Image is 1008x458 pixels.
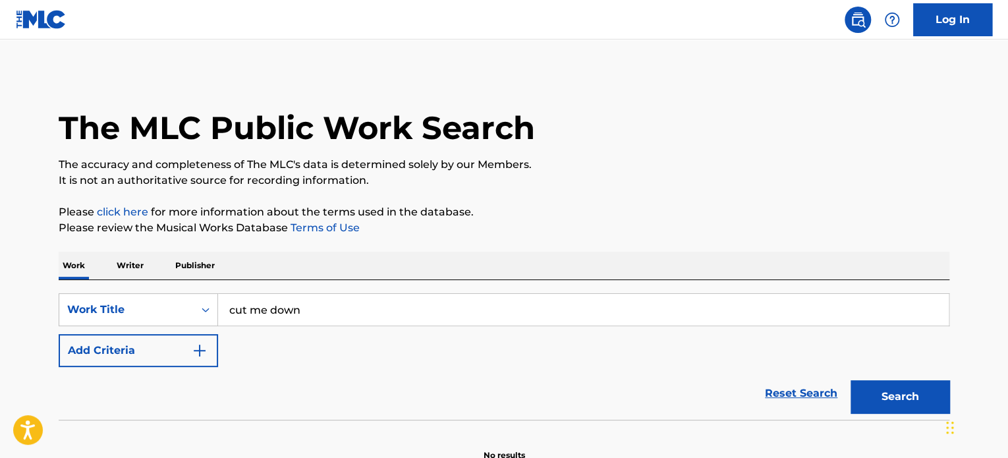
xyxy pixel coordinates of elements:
a: Reset Search [758,379,844,408]
button: Add Criteria [59,334,218,367]
p: Writer [113,252,148,279]
div: Drag [946,408,954,447]
a: Terms of Use [288,221,360,234]
button: Search [851,380,949,413]
iframe: Chat Widget [942,395,1008,458]
img: 9d2ae6d4665cec9f34b9.svg [192,343,208,358]
h1: The MLC Public Work Search [59,108,535,148]
p: The accuracy and completeness of The MLC's data is determined solely by our Members. [59,157,949,173]
p: Publisher [171,252,219,279]
p: Work [59,252,89,279]
a: Log In [913,3,992,36]
p: It is not an authoritative source for recording information. [59,173,949,188]
div: Help [879,7,905,33]
div: Work Title [67,302,186,318]
img: help [884,12,900,28]
p: Please review the Musical Works Database [59,220,949,236]
img: search [850,12,866,28]
img: MLC Logo [16,10,67,29]
p: Please for more information about the terms used in the database. [59,204,949,220]
a: Public Search [845,7,871,33]
form: Search Form [59,293,949,420]
a: click here [97,206,148,218]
